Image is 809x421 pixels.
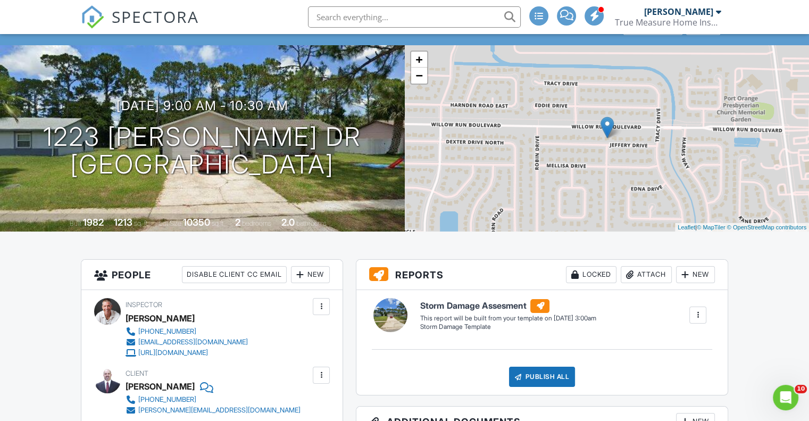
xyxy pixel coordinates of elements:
span: Client [126,369,148,377]
div: 2 [235,217,240,228]
a: [PHONE_NUMBER] [126,394,301,405]
div: [PHONE_NUMBER] [138,395,196,404]
a: Zoom in [411,52,427,68]
span: Built [70,219,81,227]
div: Storm Damage Template [420,323,596,332]
div: [PERSON_NAME][EMAIL_ADDRESS][DOMAIN_NAME] [138,406,301,415]
div: 2.0 [281,217,295,228]
h3: People [81,260,343,290]
div: Disable Client CC Email [182,266,287,283]
a: Leaflet [678,224,695,230]
a: © OpenStreetMap contributors [727,224,806,230]
a: [PERSON_NAME][EMAIL_ADDRESS][DOMAIN_NAME] [126,405,301,416]
h3: [DATE] 9:00 am - 10:30 am [116,98,288,113]
a: Zoom out [411,68,427,84]
span: bedrooms [242,219,271,227]
a: [PHONE_NUMBER] [126,326,248,337]
div: [PERSON_NAME] [126,378,195,394]
a: [URL][DOMAIN_NAME] [126,348,248,358]
div: [PERSON_NAME] [644,6,713,17]
div: 10350 [183,217,210,228]
div: 1213 [114,217,132,228]
a: © MapTiler [697,224,725,230]
span: sq. ft. [134,219,149,227]
div: [EMAIL_ADDRESS][DOMAIN_NAME] [138,338,248,346]
span: Lot Size [159,219,181,227]
div: Locked [566,266,616,283]
div: 1982 [83,217,104,228]
a: [EMAIL_ADDRESS][DOMAIN_NAME] [126,337,248,348]
div: [PERSON_NAME] [126,310,195,326]
div: [URL][DOMAIN_NAME] [138,349,208,357]
h1: 1223 [PERSON_NAME] Dr [GEOGRAPHIC_DATA] [43,123,361,179]
div: [PHONE_NUMBER] [138,327,196,336]
h6: Storm Damage Assesment [420,299,596,313]
img: The Best Home Inspection Software - Spectora [81,5,104,29]
span: Inspector [126,301,162,309]
span: bathrooms [296,219,327,227]
div: | [675,223,809,232]
span: 10 [795,385,807,393]
iframe: Intercom live chat [773,385,798,410]
a: SPECTORA [81,14,199,37]
h3: Reports [356,260,728,290]
span: sq.ft. [212,219,225,227]
div: Client View [623,20,682,35]
div: More [686,20,721,35]
div: Attach [621,266,672,283]
div: New [291,266,330,283]
div: This report will be built from your template on [DATE] 3:00am [420,314,596,323]
input: Search everything... [308,6,521,28]
div: New [676,266,715,283]
div: Publish All [509,367,576,387]
div: True Measure Home Inspections [615,17,721,28]
span: SPECTORA [112,5,199,28]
